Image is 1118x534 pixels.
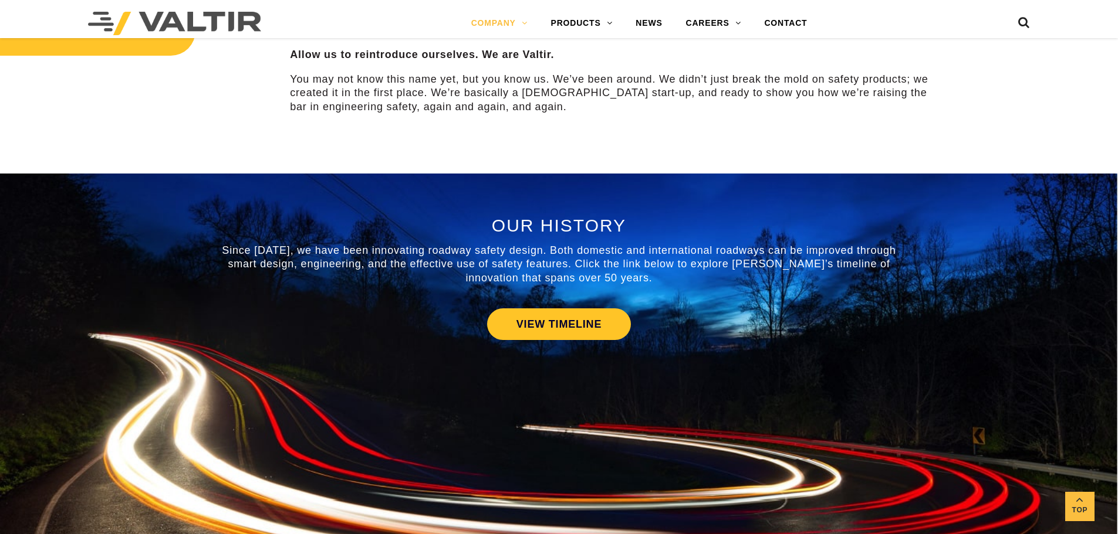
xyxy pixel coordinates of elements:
[222,244,896,284] span: Since [DATE], we have been innovating roadway safety design. Both domestic and international road...
[1065,492,1095,521] a: Top
[674,12,753,35] a: CAREERS
[290,49,554,60] strong: Allow us to reintroduce ourselves. We are Valtir.
[624,12,674,35] a: NEWS
[539,12,624,35] a: PRODUCTS
[492,216,626,235] span: OUR HISTORY
[487,308,631,340] a: VIEW TIMELINE
[460,12,539,35] a: COMPANY
[88,12,261,35] img: Valtir
[1065,504,1095,517] span: Top
[752,12,819,35] a: CONTACT
[290,73,940,114] p: You may not know this name yet, but you know us. We’ve been around. We didn’t just break the mold...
